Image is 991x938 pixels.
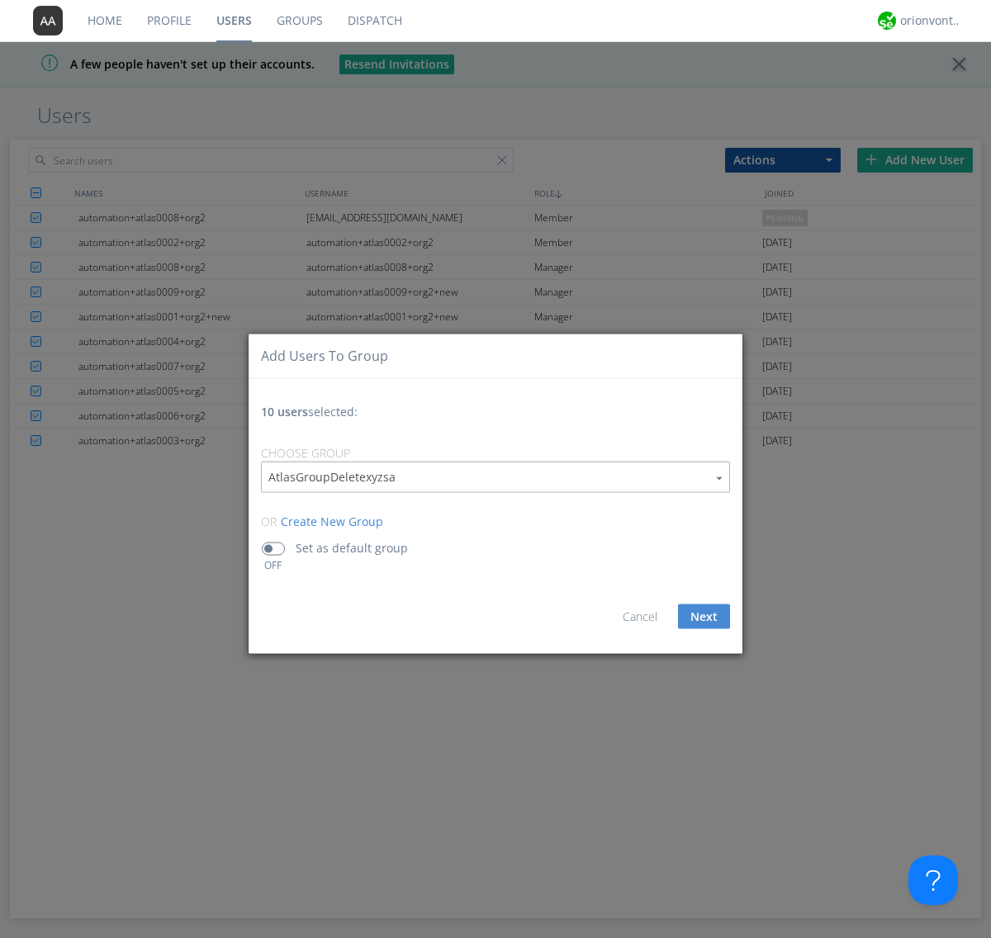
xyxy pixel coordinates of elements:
[261,403,308,419] span: 10 users
[678,604,730,628] button: Next
[623,608,657,623] a: Cancel
[878,12,896,30] img: 29d36aed6fa347d5a1537e7736e6aa13
[261,513,277,528] span: or
[33,6,63,36] img: 373638.png
[281,513,383,528] span: Create New Group
[900,12,962,29] div: orionvontas+atlas+automation+org2
[296,538,408,557] p: Set as default group
[262,462,729,491] input: Type to find a group to add users to
[261,403,358,419] span: selected:
[254,557,292,571] div: OFF
[261,444,730,461] div: Choose Group
[261,347,388,366] div: Add users to group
